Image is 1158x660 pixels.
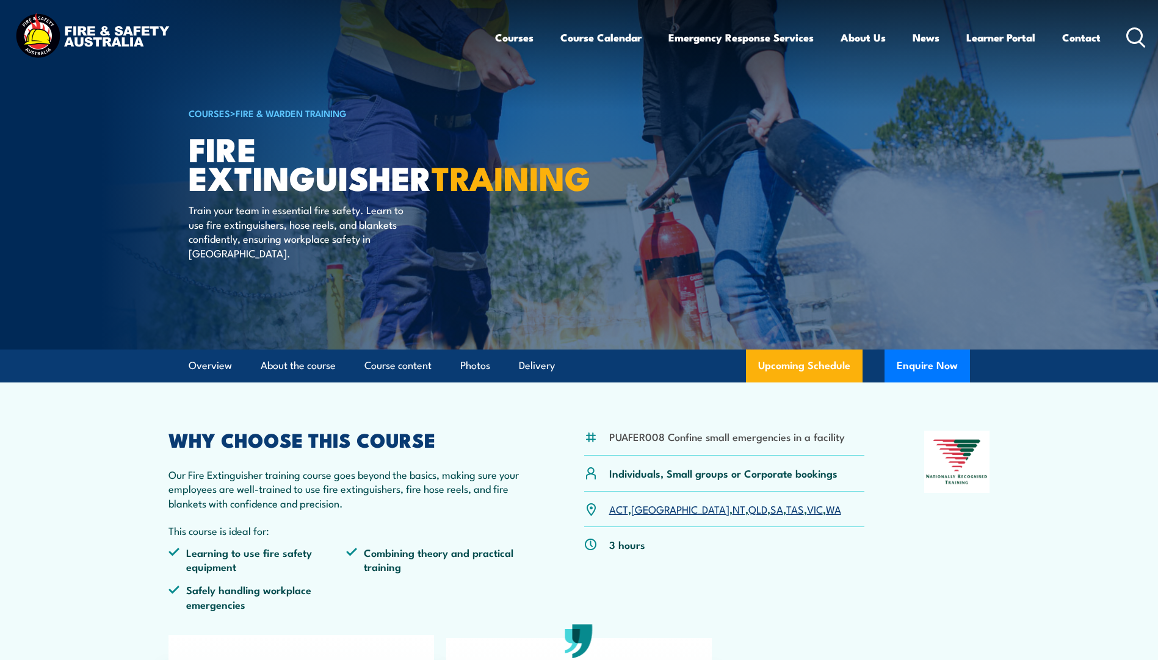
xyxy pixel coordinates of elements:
[432,151,590,202] strong: TRAINING
[1062,21,1101,54] a: Contact
[609,429,845,443] li: PUAFER008 Confine small emergencies in a facility
[841,21,886,54] a: About Us
[168,583,347,611] li: Safely handling workplace emergencies
[364,350,432,382] a: Course content
[733,501,745,516] a: NT
[495,21,534,54] a: Courses
[189,350,232,382] a: Overview
[236,106,347,120] a: Fire & Warden Training
[913,21,939,54] a: News
[168,545,347,574] li: Learning to use fire safety equipment
[189,134,490,191] h1: Fire Extinguisher
[746,350,863,382] a: Upcoming Schedule
[609,502,841,516] p: , , , , , , ,
[924,431,990,493] img: Nationally Recognised Training logo.
[168,523,525,537] p: This course is ideal for:
[560,21,642,54] a: Course Calendar
[786,501,804,516] a: TAS
[807,501,823,516] a: VIC
[826,501,841,516] a: WA
[885,350,970,382] button: Enquire Now
[189,106,230,120] a: COURSES
[748,501,767,516] a: QLD
[966,21,1035,54] a: Learner Portal
[189,106,490,120] h6: >
[168,467,525,510] p: Our Fire Extinguisher training course goes beyond the basics, making sure your employees are well...
[609,466,838,480] p: Individuals, Small groups or Corporate bookings
[460,350,490,382] a: Photos
[189,203,411,260] p: Train your team in essential fire safety. Learn to use fire extinguishers, hose reels, and blanke...
[609,537,645,551] p: 3 hours
[168,431,525,448] h2: WHY CHOOSE THIS COURSE
[631,501,729,516] a: [GEOGRAPHIC_DATA]
[770,501,783,516] a: SA
[519,350,555,382] a: Delivery
[609,501,628,516] a: ACT
[668,21,814,54] a: Emergency Response Services
[346,545,524,574] li: Combining theory and practical training
[261,350,336,382] a: About the course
